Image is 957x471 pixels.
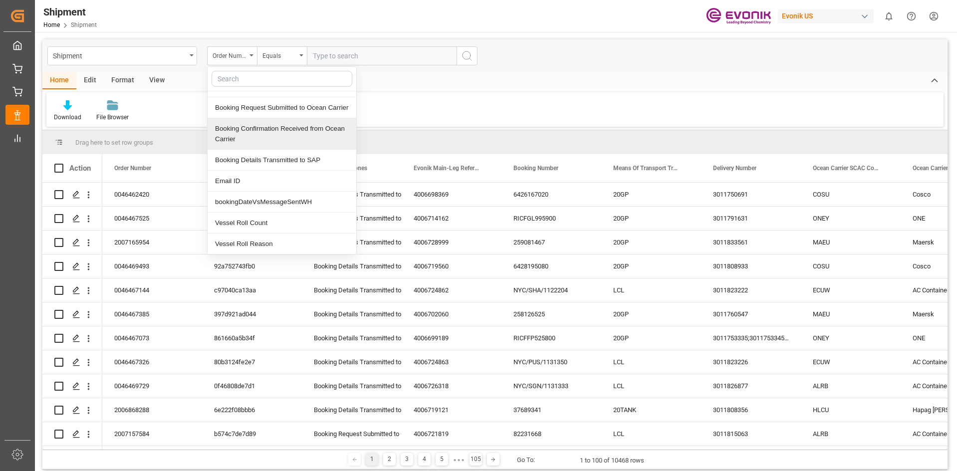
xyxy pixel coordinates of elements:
input: Type to search [307,46,457,65]
div: Press SPACE to select this row. [42,254,102,278]
div: 4006698369 [402,183,501,206]
div: MAEU [801,231,901,254]
div: Press SPACE to select this row. [42,374,102,398]
span: Booking Number [513,165,558,172]
img: Evonik-brand-mark-Deep-Purple-RGB.jpeg_1700498283.jpeg [706,7,771,25]
div: 1 to 100 of 10468 rows [580,456,644,466]
div: ONEY [801,207,901,230]
div: 6e222f08bbb6 [202,398,302,422]
div: ECUW [801,350,901,374]
div: 3011808933 [701,254,801,278]
span: Drag here to set row groups [75,139,153,146]
div: b574c7de7d89 [202,422,302,446]
div: 0046467525 [102,207,202,230]
div: 0046469493 [102,254,202,278]
div: File Browser [96,113,129,122]
div: Format [104,72,142,89]
div: b1ef427b50bd [202,183,302,206]
div: 0f46808de7d1 [202,374,302,398]
div: Vessel Roll Count [208,213,356,234]
div: Booking Details Transmitted to SAP [314,279,390,302]
div: 20GP [601,231,701,254]
div: 0046467385 [102,302,202,326]
div: Press SPACE to select this row. [42,207,102,231]
div: 3011823226 [701,350,801,374]
div: COSU [801,254,901,278]
div: COSU [801,183,901,206]
a: Home [43,21,60,28]
div: Press SPACE to select this row. [42,350,102,374]
span: Means Of Transport Translation [613,165,680,172]
button: search button [457,46,478,65]
div: Edit [76,72,104,89]
div: 6428195080 [501,254,601,278]
button: Help Center [900,5,923,27]
div: MAEU [801,302,901,326]
div: 3011815063 [701,422,801,446]
div: 3011750691 [701,183,801,206]
div: Press SPACE to select this row. [42,302,102,326]
div: 4006699189 [402,326,501,350]
div: 96392042fe25 [202,207,302,230]
div: Vessel Roll Reason [208,234,356,254]
button: open menu [257,46,307,65]
div: 105 [470,453,482,466]
div: 0046467073 [102,326,202,350]
div: ● ● ● [453,456,464,464]
span: Delivery Number [713,165,756,172]
div: 258126525 [501,302,601,326]
div: Booking Request Submitted to Ocean Carrier [314,423,390,446]
div: LCL [601,374,701,398]
div: Go To: [517,455,535,465]
button: show 0 new notifications [878,5,900,27]
div: 4006714162 [402,207,501,230]
div: 4006724862 [402,278,501,302]
div: Evonik US [778,9,874,23]
div: LCL [601,278,701,302]
div: 5 [436,453,448,466]
div: Email ID [208,171,356,192]
div: 2007165954 [102,231,202,254]
div: Press SPACE to select this row. [42,398,102,422]
div: View [142,72,172,89]
div: 4006702060 [402,302,501,326]
div: ALRB [801,374,901,398]
div: Order Number [213,49,246,60]
div: 4006728999 [402,231,501,254]
div: Action [69,164,91,173]
div: 3011791631 [701,207,801,230]
div: 80b3124fe2e7 [202,350,302,374]
div: 2 [383,453,396,466]
div: 4 [418,453,431,466]
div: Press SPACE to select this row. [42,422,102,446]
div: Booking Details Transmitted to SAP [314,303,390,326]
div: Equals [262,49,296,60]
div: 82231668 [501,422,601,446]
div: bookingDateVsMessageSentWH [208,192,356,213]
div: NYC/PUS/1131350 [501,350,601,374]
div: 4006724863 [402,350,501,374]
div: Shipment [43,4,97,19]
div: 20GP [601,302,701,326]
div: ECUW [801,278,901,302]
div: Download [54,113,81,122]
div: 20GP [601,183,701,206]
div: Press SPACE to select this row. [42,326,102,350]
div: 2006868288 [102,398,202,422]
div: 259081467 [501,231,601,254]
div: Booking Details Transmitted to SAP [314,351,390,374]
div: LCL [601,350,701,374]
div: 20GP [601,254,701,278]
div: 4006721819 [402,422,501,446]
input: Search [212,71,352,87]
button: open menu [47,46,197,65]
span: Ocean Carrier SCAC Code [813,165,880,172]
div: Booking Details Transmitted to SAP [314,375,390,398]
div: 3011833561 [701,231,801,254]
div: 3011823222 [701,278,801,302]
span: Evonik Main-Leg Reference [414,165,480,172]
button: Evonik US [778,6,878,25]
div: 92a752743fb0 [202,254,302,278]
div: 2007157584 [102,422,202,446]
div: Press SPACE to select this row. [42,183,102,207]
